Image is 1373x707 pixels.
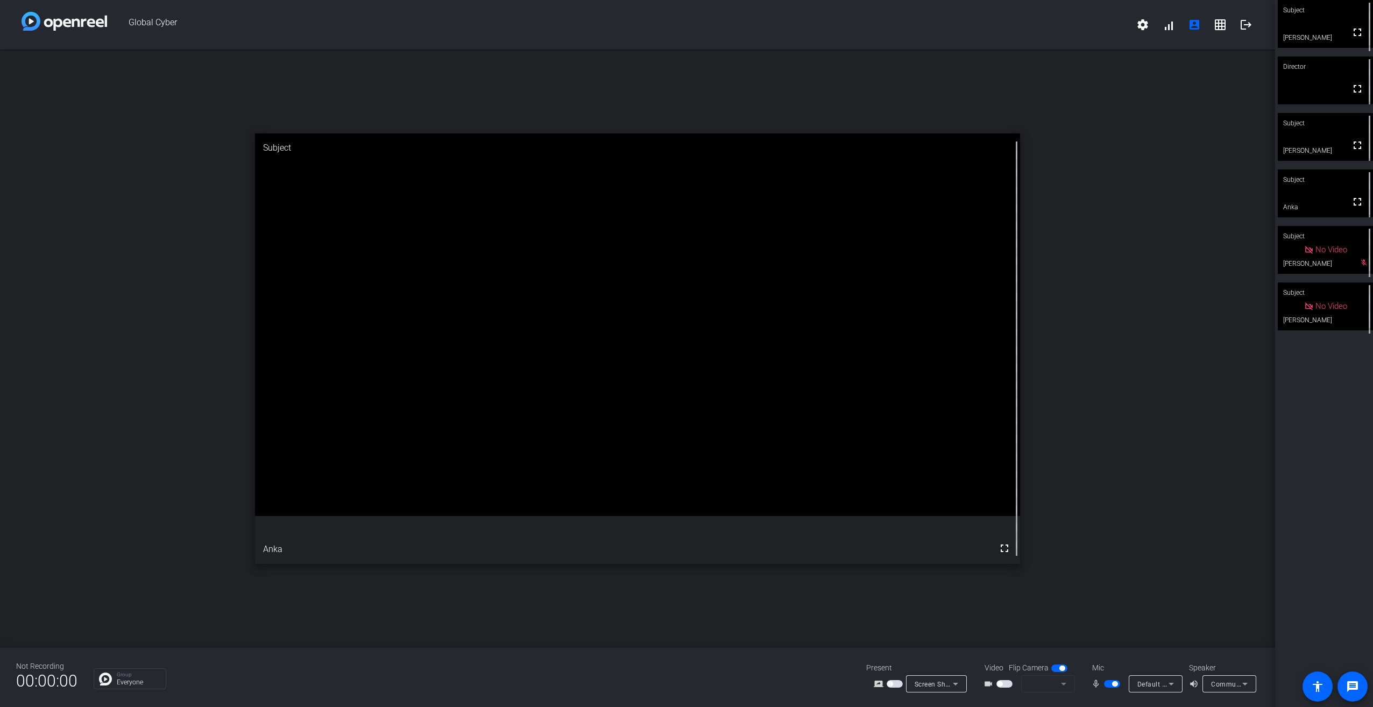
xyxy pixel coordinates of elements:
mat-icon: fullscreen [1351,139,1364,152]
div: Subject [1278,113,1373,133]
mat-icon: mic_none [1091,677,1104,690]
div: Mic [1081,662,1189,674]
span: 00:00:00 [16,668,77,694]
mat-icon: settings [1136,18,1149,31]
div: Not Recording [16,661,77,672]
mat-icon: grid_on [1214,18,1227,31]
img: white-gradient.svg [22,12,107,31]
mat-icon: screen_share_outline [874,677,887,690]
mat-icon: videocam_outline [983,677,996,690]
div: Director [1278,56,1373,77]
span: No Video [1315,245,1347,254]
span: Flip Camera [1009,662,1049,674]
span: Screen Sharing [915,680,962,688]
mat-icon: fullscreen [1351,26,1364,39]
div: Present [866,662,974,674]
mat-icon: accessibility [1311,680,1324,693]
mat-icon: account_box [1188,18,1201,31]
mat-icon: fullscreen [998,542,1011,555]
button: signal_cellular_alt [1156,12,1181,38]
mat-icon: fullscreen [1351,195,1364,208]
span: Video [985,662,1003,674]
span: Default - Headset Microphone (Poly BT700) (047f:02e6) [1137,680,1313,688]
mat-icon: fullscreen [1351,82,1364,95]
span: No Video [1315,301,1347,311]
div: Speaker [1189,662,1254,674]
img: Chat Icon [99,673,112,685]
div: Subject [1278,282,1373,303]
mat-icon: logout [1240,18,1252,31]
div: Subject [1278,169,1373,190]
div: Subject [255,133,1020,162]
p: Group [117,672,160,677]
span: Global Cyber [107,12,1130,38]
div: Subject [1278,226,1373,246]
mat-icon: message [1346,680,1359,693]
mat-icon: volume_up [1189,677,1202,690]
p: Everyone [117,679,160,685]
